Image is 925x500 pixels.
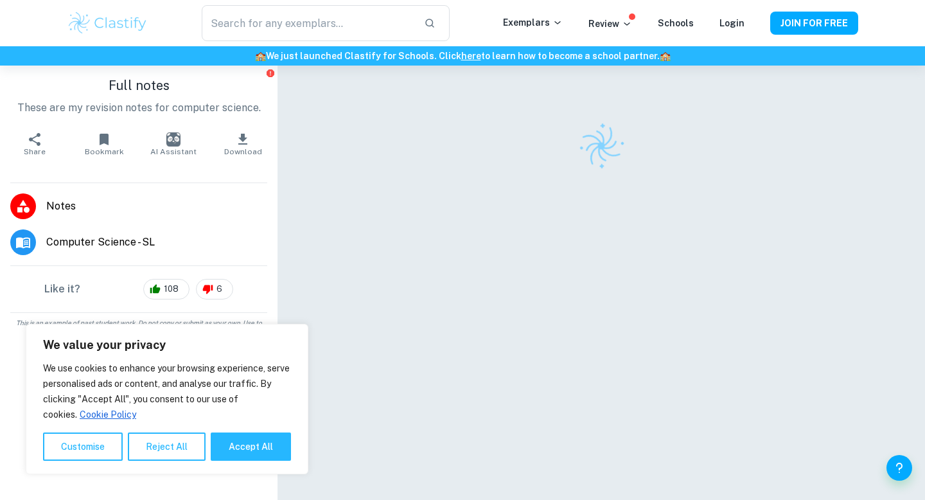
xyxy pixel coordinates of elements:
[43,361,291,422] p: We use cookies to enhance your browsing experience, serve personalised ads or content, and analys...
[224,147,262,156] span: Download
[265,68,275,78] button: Report issue
[719,18,744,28] a: Login
[85,147,124,156] span: Bookmark
[79,409,137,420] a: Cookie Policy
[46,199,267,214] span: Notes
[503,15,563,30] p: Exemplars
[44,281,80,297] h6: Like it?
[211,433,291,461] button: Accept All
[128,433,206,461] button: Reject All
[26,324,308,474] div: We value your privacy
[166,132,181,147] img: AI Assistant
[886,455,912,481] button: Help and Feedback
[570,114,633,178] img: Clastify logo
[143,279,189,299] div: 108
[150,147,197,156] span: AI Assistant
[660,51,671,61] span: 🏫
[43,433,123,461] button: Customise
[209,283,229,296] span: 6
[658,18,694,28] a: Schools
[24,147,46,156] span: Share
[202,5,414,41] input: Search for any exemplars...
[67,10,148,36] img: Clastify logo
[10,76,267,95] h1: Full notes
[139,126,208,162] button: AI Assistant
[3,49,922,63] h6: We just launched Clastify for Schools. Click to learn how to become a school partner.
[5,318,272,337] span: This is an example of past student work. Do not copy or submit as your own. Use to understand the...
[461,51,481,61] a: here
[46,235,267,250] span: Computer Science - SL
[43,337,291,353] p: We value your privacy
[208,126,277,162] button: Download
[196,279,233,299] div: 6
[255,51,266,61] span: 🏫
[157,283,186,296] span: 108
[69,126,139,162] button: Bookmark
[588,17,632,31] p: Review
[10,100,267,116] p: These are my revision notes for computer science.
[770,12,858,35] button: JOIN FOR FREE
